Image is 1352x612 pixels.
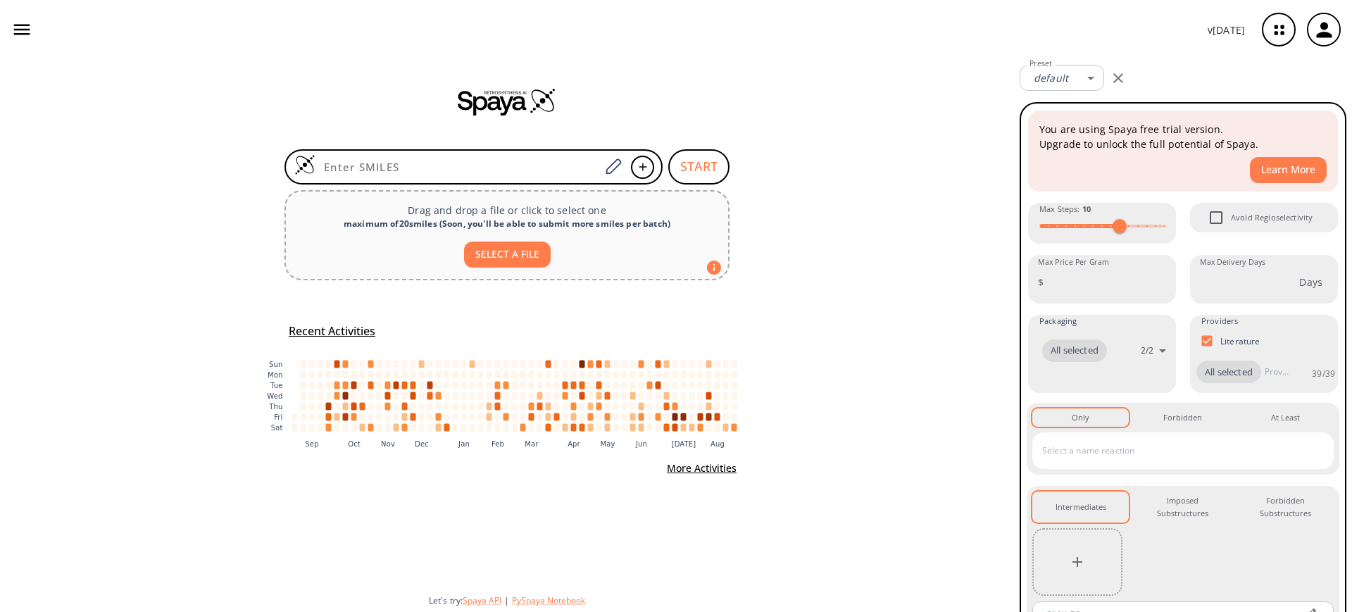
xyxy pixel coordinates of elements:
[464,242,551,268] button: SELECT A FILE
[1039,439,1306,462] input: Select a name reaction
[501,594,512,606] span: |
[315,160,600,174] input: Enter SMILES
[1082,204,1091,214] strong: 10
[1163,411,1202,424] div: Forbidden
[348,439,361,447] text: Oct
[1141,344,1153,356] p: 2 / 2
[294,154,315,175] img: Logo Spaya
[1146,494,1220,520] div: Imposed Substructures
[267,361,282,432] g: y-axis tick label
[568,439,580,447] text: Apr
[270,382,283,389] text: Tue
[1038,275,1044,289] p: $
[525,439,539,447] text: Mar
[1039,122,1327,151] p: You are using Spaya free trial version. Upgrade to unlock the full potential of Spaya.
[1072,411,1089,424] div: Only
[711,439,725,447] text: Aug
[1032,492,1129,523] button: Intermediates
[1196,366,1261,380] span: All selected
[1271,411,1300,424] div: At Least
[305,439,725,447] g: x-axis tick label
[429,594,1008,606] div: Let's try:
[267,392,282,400] text: Wed
[1250,157,1327,183] button: Learn More
[1261,361,1292,383] input: Provider name
[1134,492,1231,523] button: Imposed Substructures
[1299,275,1322,289] p: Days
[1201,203,1231,232] span: Avoid Regioselectivity
[1201,315,1238,327] span: Providers
[492,439,504,447] text: Feb
[600,439,615,447] text: May
[1231,211,1313,224] span: Avoid Regioselectivity
[305,439,318,447] text: Sep
[1056,501,1106,513] div: Intermediates
[1039,315,1077,327] span: Packaging
[1248,494,1322,520] div: Forbidden Substructures
[661,456,742,482] button: More Activities
[274,413,282,421] text: Fri
[269,361,282,368] text: Sun
[297,203,717,218] p: Drag and drop a file or click to select one
[271,424,283,432] text: Sat
[292,360,737,431] g: cell
[381,439,395,447] text: Nov
[1208,23,1245,37] p: v [DATE]
[463,594,501,606] button: Spaya API
[1038,257,1109,268] label: Max Price Per Gram
[415,439,429,447] text: Dec
[1200,257,1265,268] label: Max Delivery Days
[635,439,647,447] text: Jun
[297,218,717,230] div: maximum of 20 smiles ( Soon, you'll be able to submit more smiles per batch )
[1042,344,1107,358] span: All selected
[668,149,730,185] button: START
[1032,408,1129,427] button: Only
[1029,58,1052,69] label: Preset
[1237,408,1334,427] button: At Least
[1039,203,1091,216] span: Max Steps :
[283,320,381,343] button: Recent Activities
[458,87,556,115] img: Spaya logo
[289,324,375,339] h5: Recent Activities
[512,594,585,606] button: PySpaya Notebook
[1220,335,1260,347] p: Literature
[458,439,470,447] text: Jan
[672,439,696,447] text: [DATE]
[1034,71,1068,85] em: default
[268,371,283,379] text: Mon
[1134,408,1231,427] button: Forbidden
[268,403,282,411] text: Thu
[1237,492,1334,523] button: Forbidden Substructures
[1312,368,1335,380] p: 39 / 39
